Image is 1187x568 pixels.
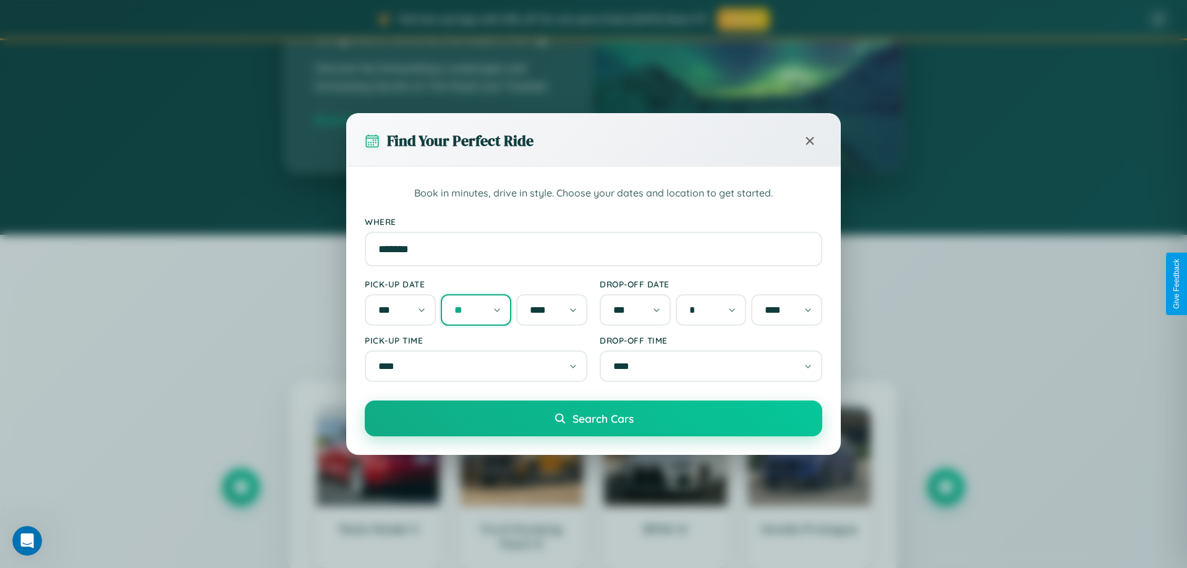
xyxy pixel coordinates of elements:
label: Pick-up Time [365,335,587,345]
label: Where [365,216,822,227]
span: Search Cars [572,412,634,425]
label: Pick-up Date [365,279,587,289]
button: Search Cars [365,401,822,436]
label: Drop-off Date [600,279,822,289]
p: Book in minutes, drive in style. Choose your dates and location to get started. [365,185,822,201]
h3: Find Your Perfect Ride [387,130,534,151]
label: Drop-off Time [600,335,822,345]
